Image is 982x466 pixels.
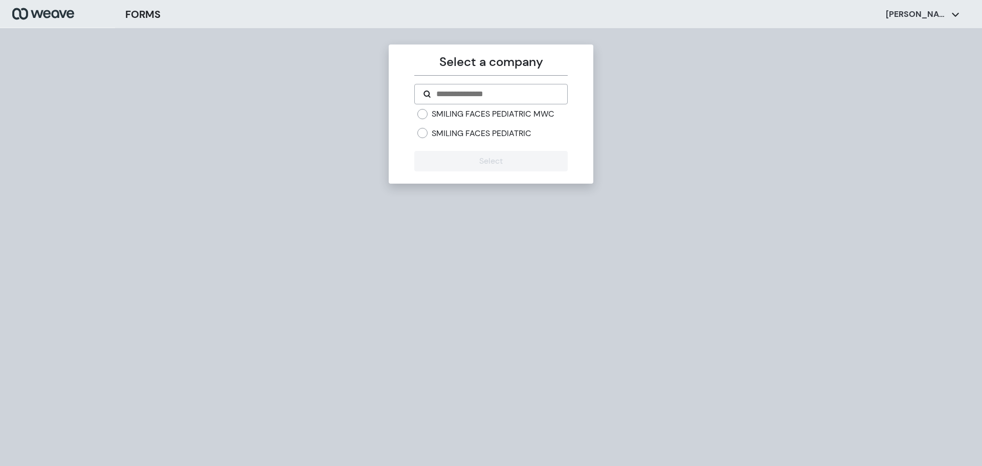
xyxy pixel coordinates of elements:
[435,88,559,100] input: Search
[125,7,161,22] h3: FORMS
[414,53,567,71] p: Select a company
[414,151,567,171] button: Select
[432,128,531,139] label: SMILING FACES PEDIATRIC
[432,108,554,120] label: SMILING FACES PEDIATRIC MWC
[886,9,947,20] p: [PERSON_NAME]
